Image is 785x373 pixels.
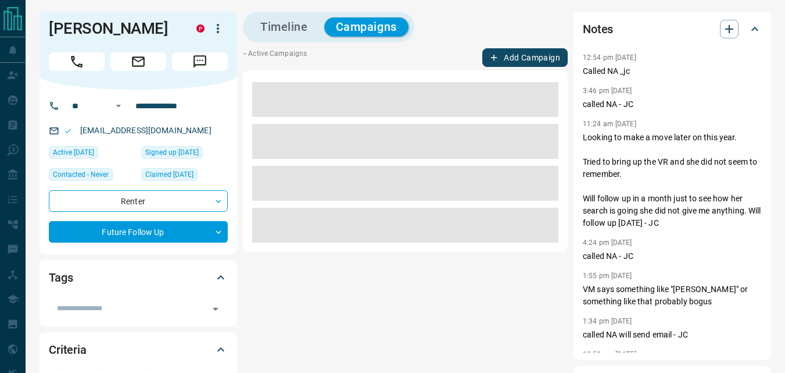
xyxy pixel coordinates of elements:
[145,169,193,180] span: Claimed [DATE]
[249,17,320,37] button: Timeline
[49,340,87,359] h2: Criteria
[196,24,205,33] div: property.ca
[583,65,762,77] p: Called NA _jc
[583,98,762,111] p: called NA - JC
[53,147,94,158] span: Active [DATE]
[49,221,228,243] div: Future Follow Up
[49,146,135,162] div: Wed Mar 19 2025
[583,20,613,38] h2: Notes
[583,239,632,247] p: 4:24 pm [DATE]
[583,54,636,62] p: 12:54 pm [DATE]
[583,87,632,95] p: 3:46 pm [DATE]
[243,48,307,67] p: -- Active Campaigns
[49,336,228,364] div: Criteria
[583,132,762,229] p: Looking to make a move later on this year. Tried to bring up the VR and she did not seem to remem...
[583,15,762,43] div: Notes
[141,168,228,184] div: Mon Jan 13 2025
[49,52,105,71] span: Call
[49,264,228,292] div: Tags
[80,126,212,135] a: [EMAIL_ADDRESS][DOMAIN_NAME]
[64,127,72,135] svg: Email Valid
[49,190,228,212] div: Renter
[53,169,109,180] span: Contacted - Never
[583,329,762,341] p: called NA will send email - JC
[172,52,228,71] span: Message
[482,48,568,67] button: Add Campaign
[583,283,762,308] p: VM says something like "[PERSON_NAME]" or something like that probably bogus
[49,19,179,38] h1: [PERSON_NAME]
[583,317,632,325] p: 1:34 pm [DATE]
[141,146,228,162] div: Sun Jan 12 2025
[583,120,636,128] p: 11:24 am [DATE]
[583,250,762,262] p: called NA - JC
[583,350,636,358] p: 12:58 pm [DATE]
[583,272,632,280] p: 1:55 pm [DATE]
[145,147,199,158] span: Signed up [DATE]
[110,52,166,71] span: Email
[112,99,126,113] button: Open
[207,301,224,317] button: Open
[49,268,73,287] h2: Tags
[324,17,408,37] button: Campaigns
